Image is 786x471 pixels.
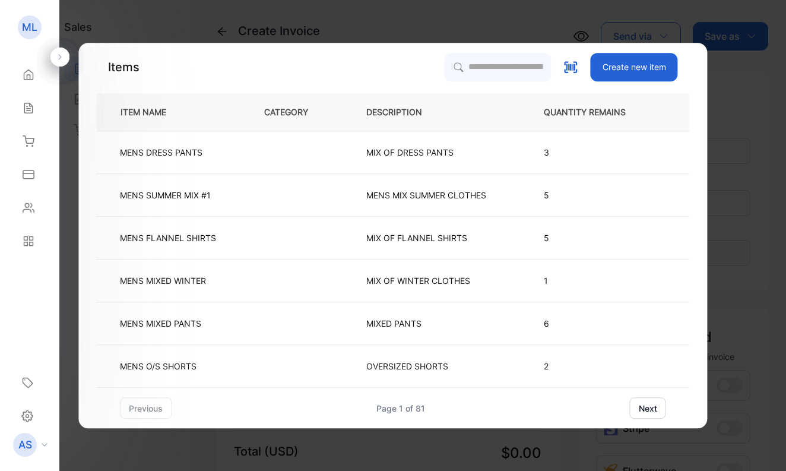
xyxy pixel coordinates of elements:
[120,232,216,244] p: MENS FLANNEL SHIRTS
[544,232,645,244] p: 5
[120,146,202,159] p: MENS DRESS PANTS
[22,20,37,35] p: ML
[108,58,140,76] p: Items
[120,274,206,287] p: MENS MIXED WINTER
[366,189,486,201] p: MENS MIX SUMMER CLOTHES
[366,360,448,372] p: OVERSIZED SHORTS
[366,146,454,159] p: MIX OF DRESS PANTS
[630,397,666,419] button: next
[116,106,185,118] p: ITEM NAME
[544,360,645,372] p: 2
[120,397,172,419] button: previous
[366,106,441,118] p: DESCRIPTION
[684,106,755,118] p: UNIT PRICE
[120,189,211,201] p: MENS SUMMER MIX #1
[544,274,645,287] p: 1
[366,232,467,244] p: MIX OF FLANNEL SHIRTS
[376,402,425,415] div: Page 1 of 81
[544,317,645,330] p: 6
[544,146,645,159] p: 3
[366,274,470,287] p: MIX OF WINTER CLOTHES
[18,437,32,453] p: AS
[9,5,45,40] button: Open LiveChat chat widget
[120,360,196,372] p: MENS O/S SHORTS
[366,317,421,330] p: MIXED PANTS
[591,53,678,81] button: Create new item
[544,189,645,201] p: 5
[544,106,645,118] p: QUANTITY REMAINS
[264,106,327,118] p: CATEGORY
[120,317,201,330] p: MENS MIXED PANTS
